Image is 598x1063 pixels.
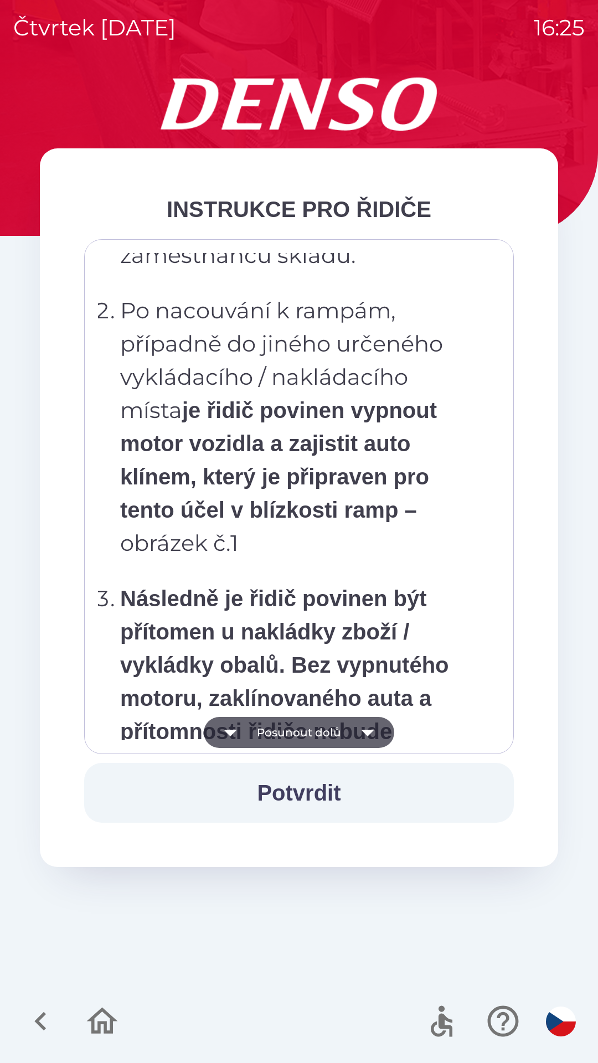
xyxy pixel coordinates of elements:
button: Posunout dolů [204,717,394,748]
button: Potvrdit [84,763,514,823]
img: cs flag [546,1007,576,1036]
p: čtvrtek [DATE] [13,11,176,44]
strong: je řidič povinen vypnout motor vozidla a zajistit auto klínem, který je připraven pro tento účel ... [120,398,437,522]
p: Po nacouvání k rampám, případně do jiného určeného vykládacího / nakládacího místa obrázek č.1 [120,294,484,560]
div: INSTRUKCE PRO ŘIDIČE [84,193,514,226]
img: Logo [40,78,558,131]
strong: Následně je řidič povinen být přítomen u nakládky zboží / vykládky obalů. Bez vypnutého motoru, z... [120,586,449,777]
p: 16:25 [534,11,585,44]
